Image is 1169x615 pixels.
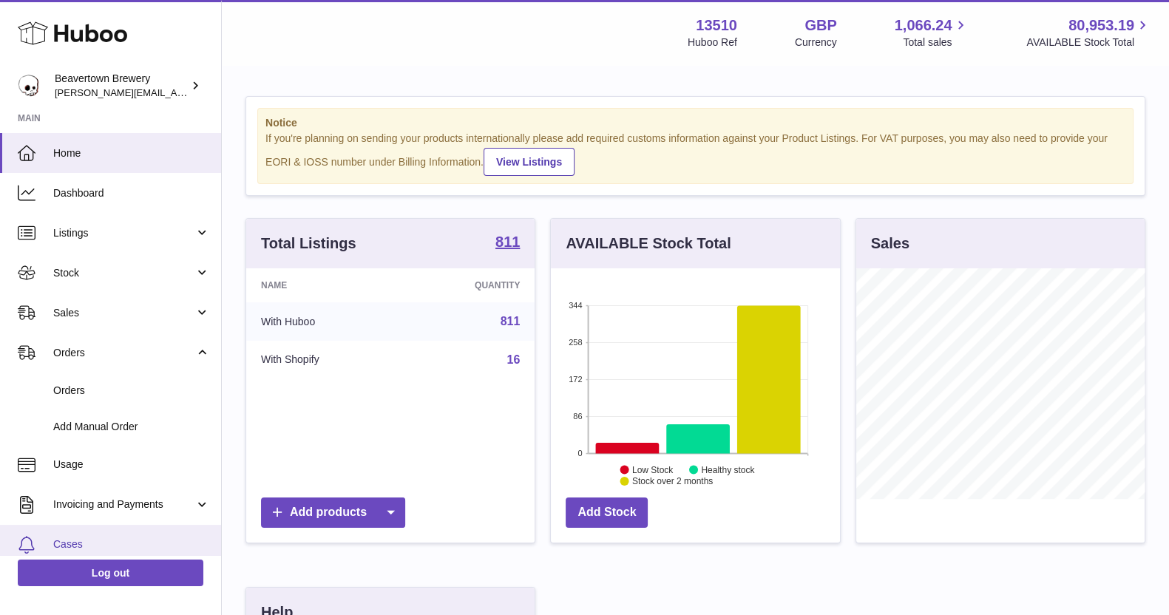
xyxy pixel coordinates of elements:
[265,116,1125,130] strong: Notice
[895,16,952,35] span: 1,066.24
[501,315,521,327] a: 811
[895,16,969,50] a: 1,066.24 Total sales
[18,560,203,586] a: Log out
[53,266,194,280] span: Stock
[696,16,737,35] strong: 13510
[53,146,210,160] span: Home
[53,186,210,200] span: Dashboard
[688,35,737,50] div: Huboo Ref
[804,16,836,35] strong: GBP
[18,75,40,97] img: richard.gilbert-cross@beavertownbrewery.co.uk
[574,412,583,421] text: 86
[871,234,909,254] h3: Sales
[55,72,188,100] div: Beavertown Brewery
[401,268,535,302] th: Quantity
[261,497,405,528] a: Add products
[246,268,401,302] th: Name
[53,537,210,551] span: Cases
[507,353,521,366] a: 16
[495,234,520,249] strong: 811
[53,226,194,240] span: Listings
[702,464,756,475] text: Healthy stock
[566,497,648,528] a: Add Stock
[55,86,376,98] span: [PERSON_NAME][EMAIL_ADDRESS][PERSON_NAME][DOMAIN_NAME]
[632,476,713,486] text: Stock over 2 months
[265,132,1125,176] div: If you're planning on sending your products internationally please add required customs informati...
[53,497,194,512] span: Invoicing and Payments
[246,302,401,341] td: With Huboo
[53,306,194,320] span: Sales
[53,458,210,472] span: Usage
[495,234,520,252] a: 811
[578,449,583,458] text: 0
[569,375,582,384] text: 172
[903,35,969,50] span: Total sales
[53,420,210,434] span: Add Manual Order
[53,346,194,360] span: Orders
[1068,16,1134,35] span: 80,953.19
[1026,35,1151,50] span: AVAILABLE Stock Total
[1026,16,1151,50] a: 80,953.19 AVAILABLE Stock Total
[569,338,582,347] text: 258
[632,464,674,475] text: Low Stock
[569,301,582,310] text: 344
[261,234,356,254] h3: Total Listings
[795,35,837,50] div: Currency
[246,341,401,379] td: With Shopify
[484,148,575,176] a: View Listings
[53,384,210,398] span: Orders
[566,234,731,254] h3: AVAILABLE Stock Total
